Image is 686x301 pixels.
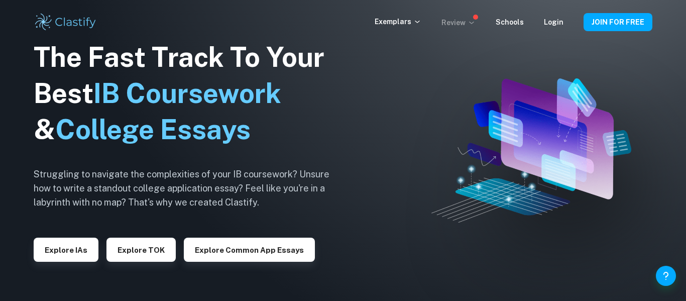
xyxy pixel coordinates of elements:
a: Login [544,18,563,26]
a: Schools [496,18,524,26]
img: Clastify logo [34,12,97,32]
h1: The Fast Track To Your Best & [34,39,345,148]
button: Help and Feedback [656,266,676,286]
a: Explore IAs [34,245,98,254]
a: Explore TOK [106,245,176,254]
h6: Struggling to navigate the complexities of your IB coursework? Unsure how to write a standout col... [34,167,345,210]
img: Clastify hero [431,78,631,223]
a: Explore Common App essays [184,245,315,254]
span: IB Coursework [93,77,281,109]
button: JOIN FOR FREE [584,13,652,31]
button: Explore TOK [106,238,176,262]
button: Explore Common App essays [184,238,315,262]
p: Exemplars [375,16,421,27]
button: Explore IAs [34,238,98,262]
p: Review [441,17,476,28]
span: College Essays [55,114,251,145]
